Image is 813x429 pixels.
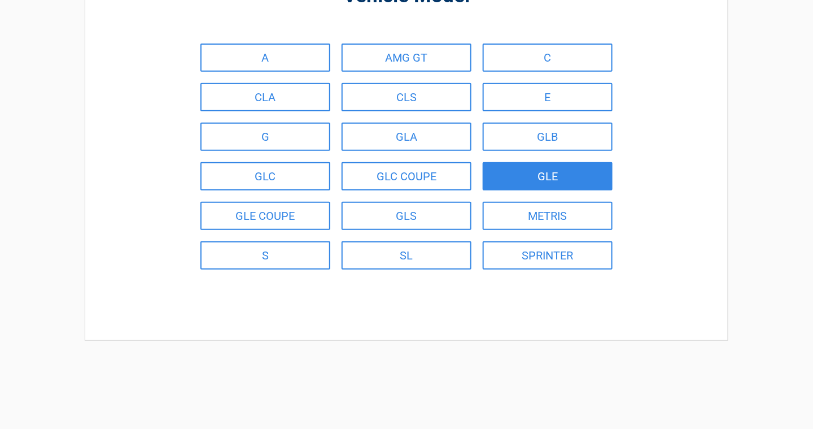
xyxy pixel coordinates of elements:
a: SPRINTER [483,241,613,270]
a: GLA [342,123,471,151]
a: C [483,44,613,72]
a: GLS [342,202,471,230]
a: A [200,44,330,72]
a: CLA [200,83,330,111]
a: GLE [483,162,613,190]
a: GLE COUPE [200,202,330,230]
a: SL [342,241,471,270]
a: G [200,123,330,151]
a: E [483,83,613,111]
a: GLB [483,123,613,151]
a: GLC [200,162,330,190]
a: AMG GT [342,44,471,72]
a: S [200,241,330,270]
a: GLC COUPE [342,162,471,190]
a: METRIS [483,202,613,230]
a: CLS [342,83,471,111]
